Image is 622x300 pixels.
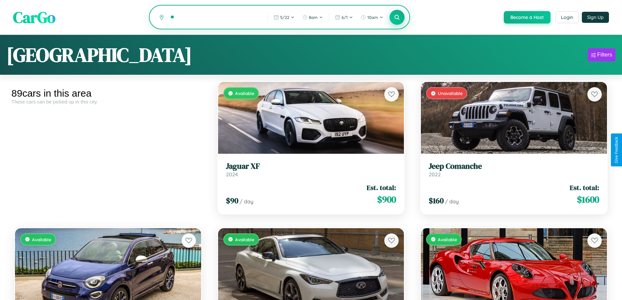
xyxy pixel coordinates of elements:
[614,137,619,163] div: Give Feedback
[226,195,238,206] span: $ 90
[429,162,599,178] a: Jeep Comanche2022
[7,41,192,68] h1: [GEOGRAPHIC_DATA]
[270,12,298,23] button: 5/22
[13,7,56,28] span: CarGo
[429,171,441,178] span: 2022
[226,162,396,178] a: Jaguar XF2024
[299,12,326,23] button: 8am
[429,162,599,171] h3: Jeep Comanche
[358,12,387,23] button: 10am
[570,183,599,192] span: Est. total:
[342,15,348,20] span: 6 / 1
[555,11,579,23] button: Login
[367,15,378,20] span: 10am
[429,195,444,206] span: $ 160
[438,90,463,96] span: Unavailable
[240,198,253,205] span: / day
[235,90,254,96] span: Available
[226,171,238,178] span: 2024
[235,237,254,242] span: Available
[577,193,599,206] span: $ 1600
[377,193,396,206] span: $ 900
[11,88,205,99] div: 89 cars in this area
[32,237,51,242] span: Available
[438,237,457,242] span: Available
[11,99,205,104] div: These cars can be picked up in this city.
[367,183,396,192] span: Est. total:
[582,12,609,23] button: Sign Up
[504,11,550,24] button: Become a Host
[226,162,396,171] h3: Jaguar XF
[588,48,615,61] button: Filters
[445,198,459,205] span: / day
[332,12,356,23] button: 6/1
[597,52,612,58] div: Filters
[309,15,318,20] span: 8am
[280,15,289,20] span: 5 / 22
